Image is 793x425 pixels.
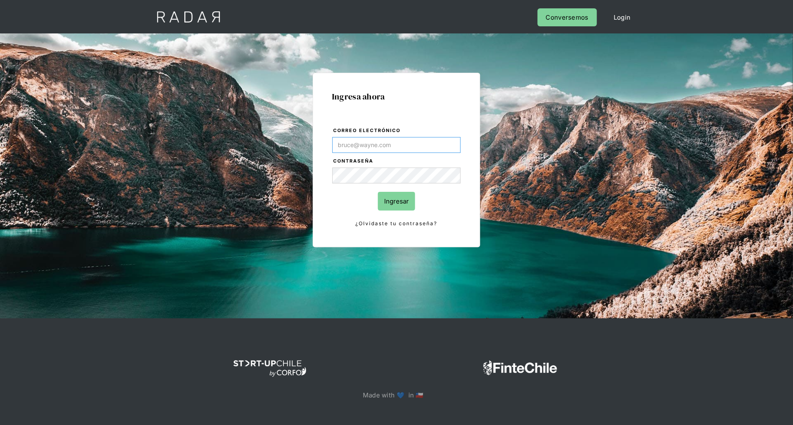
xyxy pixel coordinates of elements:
[332,137,461,153] input: bruce@wayne.com
[333,127,461,135] label: Correo electrónico
[332,126,461,228] form: Login Form
[378,192,415,211] input: Ingresar
[538,8,597,26] a: Conversemos
[605,8,639,26] a: Login
[363,389,430,401] p: Made with 💙 in 🇨🇱
[332,92,461,101] h1: Ingresa ahora
[332,219,461,228] a: ¿Olvidaste tu contraseña?
[333,157,461,165] label: Contraseña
